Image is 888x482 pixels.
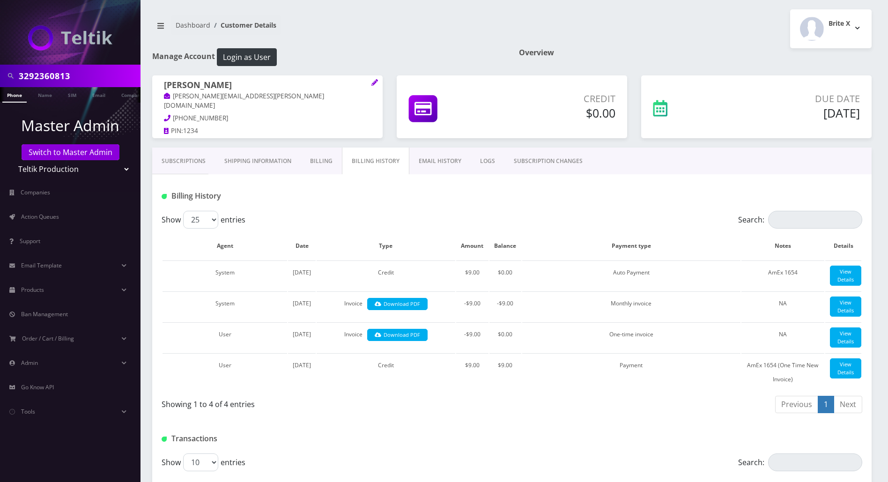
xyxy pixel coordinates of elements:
input: Search: [768,211,862,229]
td: $0.00 [489,322,521,352]
h2: Brite X [829,20,850,28]
h1: [PERSON_NAME] [164,80,371,91]
p: Credit [501,92,615,106]
a: Switch to Master Admin [22,144,119,160]
td: -$9.00 [456,322,488,352]
span: Action Queues [21,213,59,221]
a: Dashboard [176,21,210,30]
td: $9.00 [456,260,488,290]
td: AmEx 1654 (One Time New Invoice) [741,353,824,391]
a: Next [834,396,862,413]
th: Type [317,232,455,260]
span: Order / Cart / Billing [22,334,74,342]
input: Search in Company [19,67,138,85]
h1: Transactions [162,434,386,443]
span: [DATE] [293,268,311,276]
td: NA [741,322,824,352]
h1: Manage Account [152,48,505,66]
h5: [DATE] [726,106,860,120]
th: Date [288,232,316,260]
td: $9.00 [456,353,488,391]
th: Notes [741,232,824,260]
td: System [163,260,287,290]
select: Showentries [183,211,218,229]
button: Login as User [217,48,277,66]
a: 1 [818,396,834,413]
td: Auto Payment [522,260,740,290]
a: Phone [2,87,27,103]
span: Go Know API [21,383,54,391]
td: -$9.00 [489,291,521,321]
td: AmEx 1654 [741,260,824,290]
a: Previous [775,396,818,413]
a: Billing [301,148,342,175]
a: View Details [830,327,861,348]
img: Teltik Production [28,25,112,51]
label: Search: [738,453,862,471]
a: View Details [830,358,861,378]
span: [DATE] [293,330,311,338]
th: Payment type [522,232,740,260]
h1: Billing History [162,192,386,200]
span: Tools [21,408,35,415]
nav: breadcrumb [152,15,505,42]
a: Login as User [215,51,277,61]
th: Balance [489,232,521,260]
td: One-time invoice [522,322,740,352]
input: Search: [768,453,862,471]
span: 1234 [183,126,198,135]
td: Invoice [317,291,455,321]
a: [PERSON_NAME][EMAIL_ADDRESS][PERSON_NAME][DOMAIN_NAME] [164,92,324,111]
th: Agent [163,232,287,260]
td: Credit [317,260,455,290]
a: Company [117,87,148,102]
a: Name [33,87,57,102]
a: Shipping Information [215,148,301,175]
a: View Details [830,266,861,286]
label: Show entries [162,453,245,471]
button: Brite X [790,9,872,48]
td: $9.00 [489,353,521,391]
a: Email [88,87,110,102]
a: PIN: [164,126,183,136]
img: Transactions [162,437,167,442]
td: Invoice [317,322,455,352]
td: $0.00 [489,260,521,290]
span: Ban Management [21,310,68,318]
span: [DATE] [293,361,311,369]
td: -$9.00 [456,291,488,321]
h1: Overview [519,48,872,57]
span: [DATE] [293,299,311,307]
a: Download PDF [367,298,428,311]
li: Customer Details [210,20,276,30]
div: Showing 1 to 4 of 4 entries [162,395,505,410]
td: System [163,291,287,321]
select: Showentries [183,453,218,471]
a: Billing History [342,148,409,175]
td: User [163,353,287,391]
th: Amount [456,232,488,260]
td: Payment [522,353,740,391]
a: Subscriptions [152,148,215,175]
h5: $0.00 [501,106,615,120]
span: Companies [21,188,50,196]
p: Due Date [726,92,860,106]
td: User [163,322,287,352]
span: Email Template [21,261,62,269]
a: SUBSCRIPTION CHANGES [504,148,592,175]
span: Products [21,286,44,294]
label: Search: [738,211,862,229]
a: Download PDF [367,329,428,341]
label: Show entries [162,211,245,229]
span: Admin [21,359,38,367]
a: LOGS [471,148,504,175]
span: [PHONE_NUMBER] [173,114,228,122]
a: SIM [63,87,81,102]
span: Support [20,237,40,245]
a: View Details [830,297,861,317]
td: NA [741,291,824,321]
td: Monthly invoice [522,291,740,321]
td: Credit [317,353,455,391]
th: Details [825,232,861,260]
